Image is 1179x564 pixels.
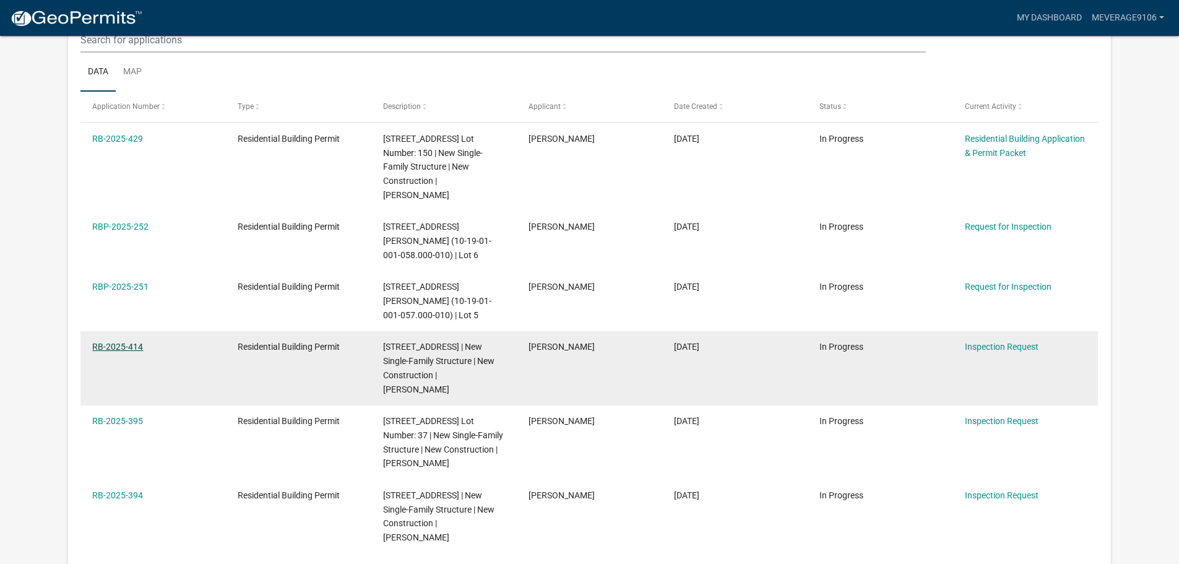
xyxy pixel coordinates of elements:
span: Residential Building Permit [238,416,340,426]
span: 05/16/2025 [674,342,699,352]
span: 07/08/2025 [674,134,699,144]
a: Request for Inspection [965,282,1052,292]
span: 1234 Elizabeth Lane, Jeffersonville, IN 47130 (10-19-01-001-057.000-010) | Lot 5 [383,282,491,320]
datatable-header-cell: Type [226,92,371,121]
span: 03/24/2025 [674,416,699,426]
span: Residential Building Permit [238,342,340,352]
a: Residential Building Application & Permit Packet [965,134,1085,158]
input: Search for applications [80,27,925,53]
span: 07/01/2025 [674,222,699,232]
span: Applicant [529,102,561,111]
span: Current Activity [965,102,1016,111]
a: Data [80,53,116,92]
a: Map [116,53,149,92]
a: RBP-2025-252 [92,222,149,232]
datatable-header-cell: Status [807,92,952,121]
span: 7133 Independence Way, Charlestown IN 47111 Lot Number: 150 | New Single-Family Structure | New C... [383,134,483,200]
a: RB-2025-429 [92,134,143,144]
span: Description [383,102,421,111]
span: In Progress [819,134,863,144]
span: In Progress [819,282,863,292]
datatable-header-cell: Current Activity [952,92,1098,121]
span: 1236 Elizabeth Lane, Jeffersonville, IN 47130 (10-19-01-001-058.000-010) | Lot 6 [383,222,491,260]
span: 8123 FARMING WAY Lot Number: 54 | New Single-Family Structure | New Construction | Marijane Everage [383,342,494,394]
a: RB-2025-394 [92,490,143,500]
a: RB-2025-395 [92,416,143,426]
span: In Progress [819,222,863,232]
span: Date Created [674,102,717,111]
span: Marijane Everage [529,134,595,144]
datatable-header-cell: Applicant [517,92,662,121]
span: Status [819,102,841,111]
a: RB-2025-414 [92,342,143,352]
a: Inspection Request [965,490,1039,500]
span: Marijane Everage [529,342,595,352]
span: 03/24/2025 [674,490,699,500]
a: Inspection Request [965,342,1039,352]
span: In Progress [819,342,863,352]
span: Residential Building Permit [238,134,340,144]
a: MEverage9106 [1087,6,1169,30]
span: 8122 Farming Way, Charlestown, IN 47111 Lot Number: 37 | New Single-Family Structure | New Constr... [383,416,503,468]
span: Application Number [92,102,160,111]
span: Residential Building Permit [238,490,340,500]
span: 07/01/2025 [674,282,699,292]
datatable-header-cell: Application Number [80,92,226,121]
span: In Progress [819,490,863,500]
datatable-header-cell: Date Created [662,92,808,121]
span: Residential Building Permit [238,282,340,292]
span: 8126 Farming Way Lot Number: 39 | New Single-Family Structure | New Construction | Marijane Everage [383,490,494,542]
a: RBP-2025-251 [92,282,149,292]
span: Residential Building Permit [238,222,340,232]
datatable-header-cell: Description [371,92,517,121]
span: Marijane Everage [529,490,595,500]
span: Marijane Everage [529,222,595,232]
span: Marijane Everage [529,416,595,426]
span: In Progress [819,416,863,426]
a: My Dashboard [1012,6,1087,30]
a: Inspection Request [965,416,1039,426]
span: Type [238,102,254,111]
a: Request for Inspection [965,222,1052,232]
span: Marijane Everage [529,282,595,292]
